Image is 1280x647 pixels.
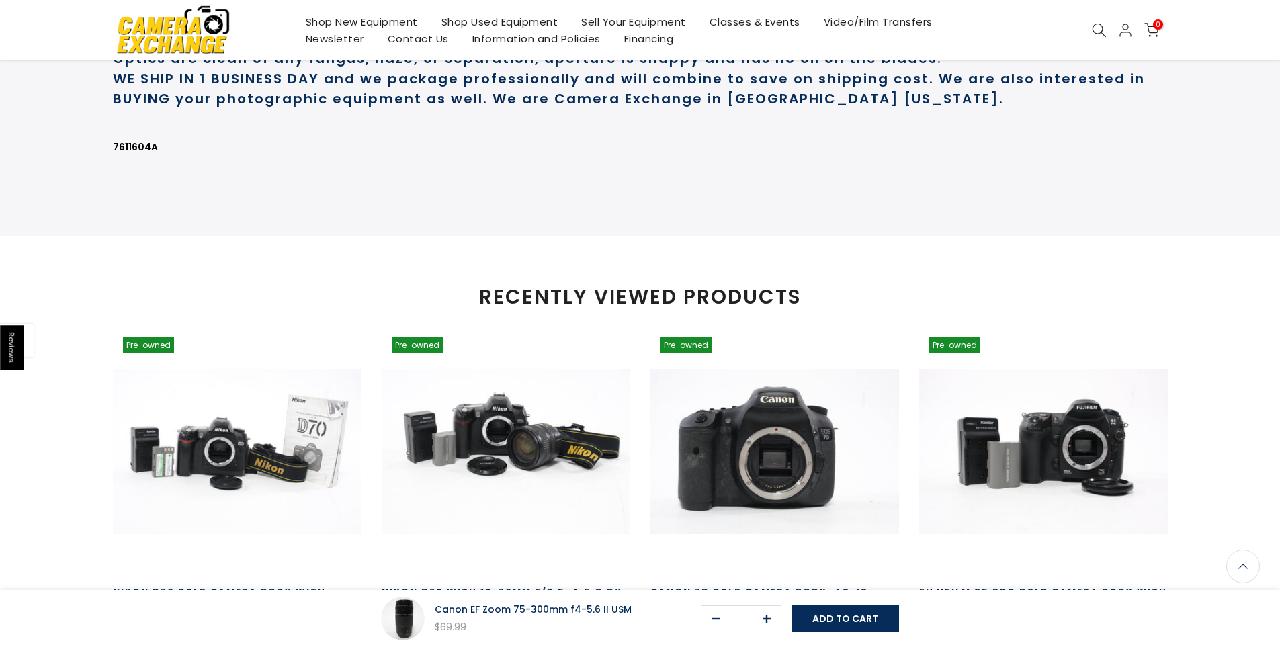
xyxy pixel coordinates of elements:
button: Add to cart [792,605,899,632]
span: Add to cart [812,612,878,626]
strong: WE SHIP IN 1 BUSINESS DAY and we package professionally and will combine to save on shipping cost... [113,69,1145,108]
span: 0 [1153,19,1163,30]
a: 0 [1144,23,1159,38]
a: Information and Policies [460,30,612,47]
div: $69.99 [435,619,632,636]
a: Video/Film Transfers [812,13,944,30]
div: Canon EF Zoom 75-300mm f4-5.6 II USM [435,601,632,618]
a: Shop Used Equipment [429,13,570,30]
a: Nikon D70 DSLR Camera Body with Shutter Count 11,544 [113,585,326,610]
strong: Optics are clean of any fungus, haze, or separation, aperture is snappy and has no oil on the bla... [113,49,942,68]
a: Back to the top [1226,550,1260,583]
a: Nikon D70 with 18-70mm f/3.5-4.5 G DX ED AF-S Lens Shutter Count 13,947 [382,585,622,610]
a: Classes & Events [697,13,812,30]
a: Newsletter [294,30,376,47]
img: Canon EF Zoom 75-300mm f4-5.6 II USM Lenses Small Format - Canon EOS Mount Lenses - Canon EF Full... [381,597,425,640]
a: Canon 7D DSLR Camera Body. AS-IS [650,585,868,598]
strong: 7611604A [113,140,158,154]
a: Contact Us [376,30,460,47]
a: Shop New Equipment [294,13,429,30]
a: Sell Your Equipment [570,13,698,30]
a: Fujifilm S5 Pro DSLR Camera Body with Shutter Count 56,800 [919,585,1167,610]
span: RECENTLY VIEWED PRODUCTS [479,287,802,307]
a: Financing [612,30,685,47]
